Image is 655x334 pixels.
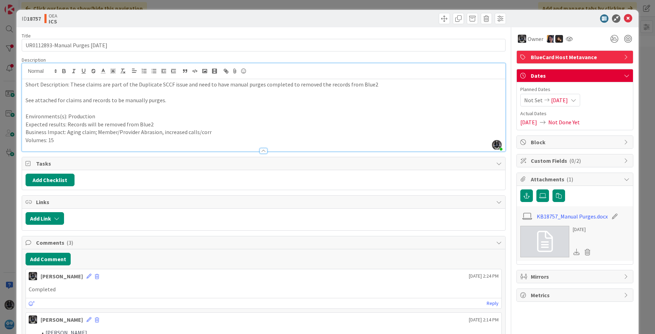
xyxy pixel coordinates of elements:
span: ( 1 ) [566,176,573,183]
a: Reply [487,299,499,308]
p: See attached for claims and records to be manually purges. [26,96,502,104]
label: Title [22,33,31,39]
img: TC [547,35,555,43]
img: KG [29,315,37,324]
img: ZB [555,35,563,43]
div: [DATE] [573,226,593,233]
span: Not Done Yet [548,118,580,126]
b: ICS [49,19,57,24]
span: Not Set [524,96,543,104]
span: Dates [531,71,620,80]
span: [DATE] [551,96,568,104]
p: Short Description: These claims are part of the Duplicate SCCF issue and need to have manual purg... [26,81,502,89]
div: Download [573,248,580,257]
p: Expected results: Records will be removed from Blue2 [26,120,502,128]
span: Tasks [36,159,493,168]
span: Comments [36,238,493,247]
span: ( 0/2 ) [569,157,581,164]
span: Owner [528,35,543,43]
b: 18757 [27,15,41,22]
a: KB18757_Manual Purges.docx [537,212,608,221]
span: Links [36,198,493,206]
span: BlueCard Host Metavance [531,53,620,61]
div: [PERSON_NAME] [41,272,83,280]
span: [DATE] 2:24 PM [469,272,499,280]
button: Add Comment [26,253,71,265]
span: Mirrors [531,272,620,281]
button: Add Checklist [26,174,75,186]
img: KG [29,272,37,280]
div: [PERSON_NAME] [41,315,83,324]
span: Description [22,57,46,63]
span: Attachments [531,175,620,183]
span: Planned Dates [520,86,629,93]
input: type card name here... [22,39,506,51]
span: Actual Dates [520,110,629,117]
span: OEA [49,13,57,19]
span: Metrics [531,291,620,299]
span: Custom Fields [531,156,620,165]
p: Completed [29,285,499,293]
p: Business Impact: Aging claim; Member/Provider Abrasion, increased calls/corr [26,128,502,136]
span: Block [531,138,620,146]
p: Environments(s): Production [26,112,502,120]
span: [DATE] 2:14 PM [469,316,499,323]
img: KG [518,35,526,43]
img: ddRgQ3yRm5LdI1ED0PslnJbT72KgN0Tb.jfif [492,140,502,150]
span: ID [22,14,41,23]
button: Add Link [26,212,64,225]
p: Volumes: 15 [26,136,502,144]
span: ( 3 ) [66,239,73,246]
span: [DATE] [520,118,537,126]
